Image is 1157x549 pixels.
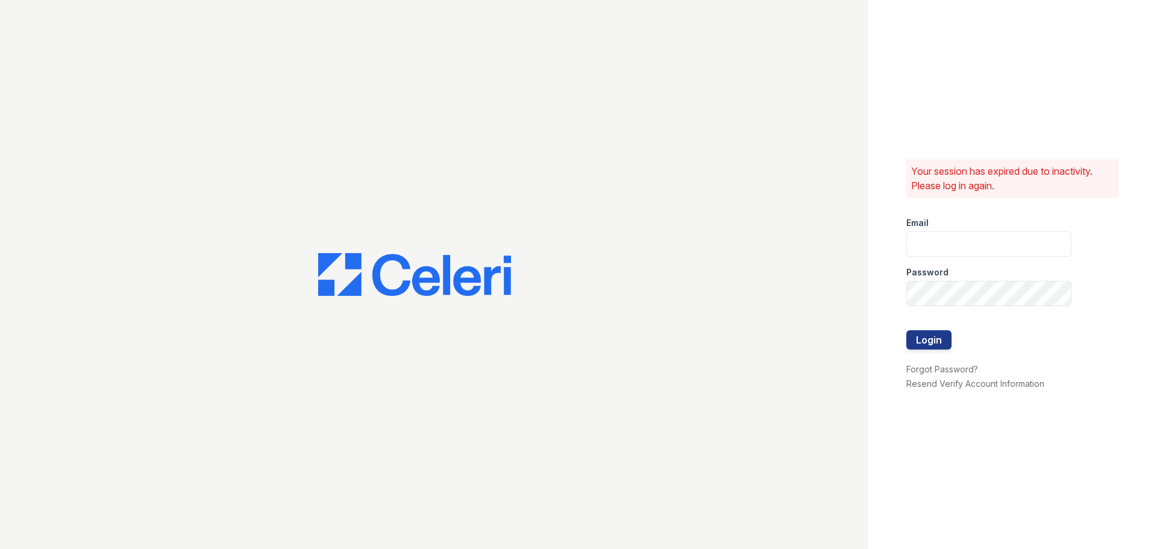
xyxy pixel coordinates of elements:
button: Login [906,330,952,350]
a: Resend Verify Account Information [906,378,1044,389]
label: Password [906,266,948,278]
img: CE_Logo_Blue-a8612792a0a2168367f1c8372b55b34899dd931a85d93a1a3d3e32e68fde9ad4.png [318,253,511,296]
label: Email [906,217,929,229]
p: Your session has expired due to inactivity. Please log in again. [911,164,1114,193]
a: Forgot Password? [906,364,978,374]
